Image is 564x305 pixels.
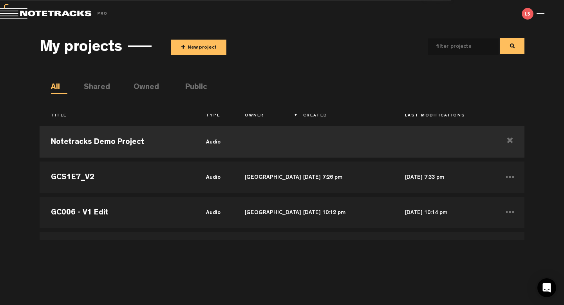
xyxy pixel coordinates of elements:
td: [DATE] 12:19 am [292,230,394,265]
td: [DATE] 12:29 am [394,230,495,265]
div: Open Intercom Messenger [537,278,556,297]
td: ... [495,160,524,195]
li: All [51,82,67,94]
th: Type [195,109,233,123]
td: [DATE] 10:12 pm [292,195,394,230]
img: letters [522,8,533,20]
td: ... [495,195,524,230]
li: Owned [134,82,150,94]
input: filter projects [428,38,486,55]
td: audio [195,230,233,265]
td: audio [195,124,233,160]
td: [GEOGRAPHIC_DATA] [233,160,292,195]
td: GCS1E7_V2 [40,160,195,195]
td: audio [195,195,233,230]
th: Created [292,109,394,123]
th: Owner [233,109,292,123]
td: ... [495,230,524,265]
td: GC006 - V1 Edit [40,195,195,230]
td: [GEOGRAPHIC_DATA] [233,195,292,230]
h3: My projects [40,40,122,57]
th: Last Modifications [394,109,495,123]
th: Title [40,109,195,123]
button: +New project [171,40,226,55]
td: [DATE] 7:33 pm [394,160,495,195]
td: DTD - [PERSON_NAME] [40,230,195,265]
td: Notetracks Demo Project [40,124,195,160]
td: [DATE] 7:26 pm [292,160,394,195]
td: audio [195,160,233,195]
li: Public [185,82,202,94]
li: Shared [84,82,100,94]
td: [GEOGRAPHIC_DATA] [233,230,292,265]
span: + [181,43,185,52]
td: [DATE] 10:14 pm [394,195,495,230]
